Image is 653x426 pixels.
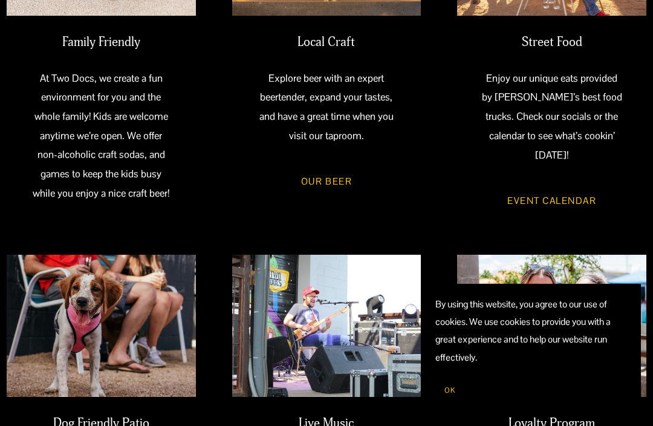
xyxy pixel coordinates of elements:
[423,284,641,414] section: Cookie banner
[7,255,196,398] img: A happy young dog with white and brown fur, wearing a pink harness, standing on gravel with its t...
[444,385,455,395] span: OK
[256,34,398,50] h2: Local Craft
[256,69,398,146] p: Explore beer with an expert beertender, expand your tastes, and have a great time when you visit ...
[435,379,464,402] button: OK
[481,69,623,165] p: Enjoy our unique eats provided by [PERSON_NAME]’s best food trucks. Check our socials or the cale...
[435,296,629,367] p: By using this website, you agree to our use of cookies. We use cookies to provide you with a grea...
[30,34,172,50] h2: Family Friendly
[30,69,172,203] p: At Two Docs, we create a fun environment for you and the whole family! Kids are welcome anytime w...
[282,165,371,199] a: Our Beer
[232,255,421,398] img: Male musician with glasses and a red cap, singing and playing an electric guitar on stage at an o...
[457,255,646,398] img: Two young women smiling and holding drinks at an outdoor event on a sunny day, with tents and peo...
[481,34,623,50] h2: Street Food
[489,184,615,218] a: Event Calendar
